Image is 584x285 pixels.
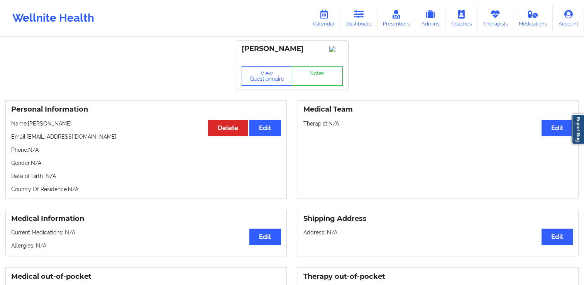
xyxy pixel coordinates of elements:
h3: Medical out-of-pocket [11,272,281,281]
p: Email: [EMAIL_ADDRESS][DOMAIN_NAME] [11,133,281,141]
p: Current Medications: N/A [11,229,281,236]
p: Name: [PERSON_NAME] [11,120,281,127]
p: Therapist: N/A [303,120,573,127]
p: Gender: N/A [11,159,281,167]
h3: Shipping Address [303,214,573,223]
img: Image%2Fplaceholer-image.png [329,46,343,52]
p: Country Of Residence: N/A [11,185,281,193]
button: View Questionnaire [242,66,293,86]
p: Allergies: N/A [11,242,281,249]
p: Phone: N/A [11,146,281,154]
a: Dashboard [340,5,377,31]
h3: Therapy out-of-pocket [303,272,573,281]
a: Account [553,5,584,31]
a: Admins [415,5,445,31]
div: [PERSON_NAME] [242,44,343,53]
button: Delete [208,120,248,136]
h3: Personal Information [11,105,281,114]
p: Date of Birth: N/A [11,172,281,180]
a: Prescribers [377,5,416,31]
button: Edit [249,120,281,136]
a: Coaches [445,5,477,31]
h3: Medical Team [303,105,573,114]
button: Edit [542,229,573,245]
a: Therapists [477,5,513,31]
a: Medications [513,5,553,31]
button: Edit [542,120,573,136]
a: Notes [292,66,343,86]
h3: Medical Information [11,214,281,223]
a: Report Bug [572,114,584,144]
a: Calendar [307,5,340,31]
p: Address: N/A [303,229,573,236]
button: Edit [249,229,281,245]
